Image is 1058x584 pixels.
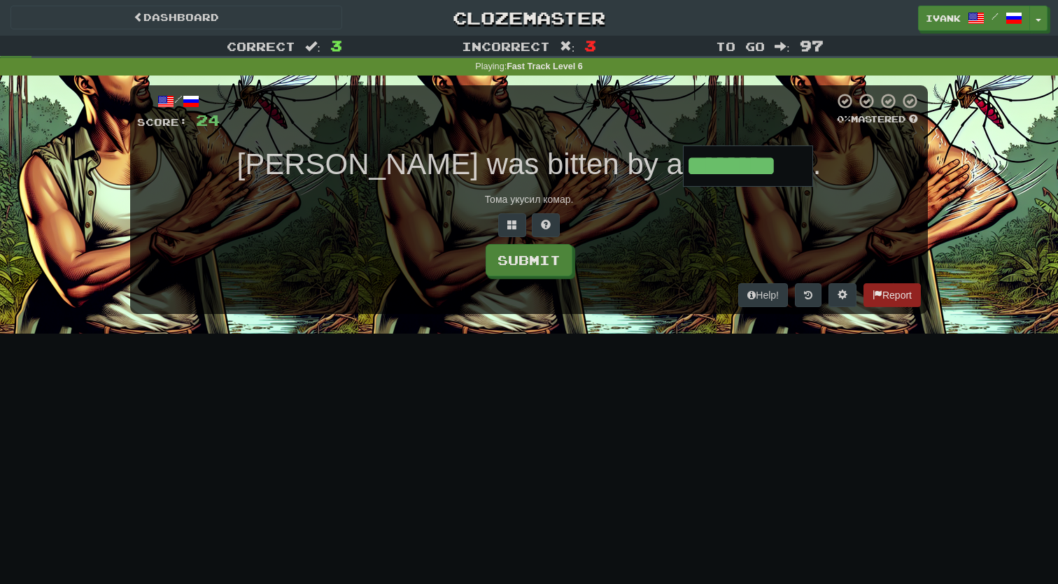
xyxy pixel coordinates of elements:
[507,62,583,71] strong: Fast Track Level 6
[196,111,220,129] span: 24
[532,213,560,237] button: Single letter hint - you only get 1 per sentence and score half the points! alt+h
[10,6,342,29] a: Dashboard
[330,37,342,54] span: 3
[462,39,550,53] span: Incorrect
[237,148,683,180] span: [PERSON_NAME] was bitten by a
[560,41,575,52] span: :
[227,39,295,53] span: Correct
[486,244,572,276] button: Submit
[584,37,596,54] span: 3
[137,116,188,128] span: Score:
[716,39,765,53] span: To go
[834,113,921,126] div: Mastered
[863,283,921,307] button: Report
[813,148,821,180] span: .
[738,283,788,307] button: Help!
[498,213,526,237] button: Switch sentence to multiple choice alt+p
[800,37,824,54] span: 97
[305,41,320,52] span: :
[775,41,790,52] span: :
[137,92,220,110] div: /
[795,283,821,307] button: Round history (alt+y)
[918,6,1030,31] a: IvanK /
[137,192,921,206] div: Тома укусил комар.
[837,113,851,124] span: 0 %
[992,11,999,21] span: /
[363,6,695,30] a: Clozemaster
[926,12,961,24] span: IvanK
